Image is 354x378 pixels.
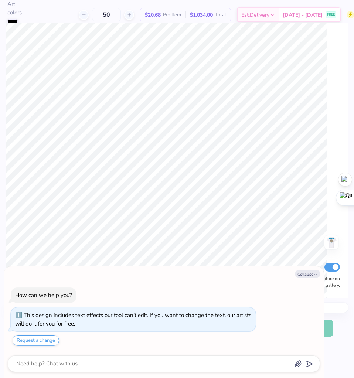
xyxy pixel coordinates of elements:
[326,236,337,248] img: Back
[190,11,213,19] span: $1,034.00
[283,11,323,19] span: [DATE] - [DATE]
[163,11,181,19] span: Per Item
[15,311,251,327] div: This design includes text effects our tool can't edit. If you want to change the text, our artist...
[92,8,121,21] input: – –
[13,335,59,346] button: Request a change
[15,292,72,299] div: How can we help you?
[241,11,269,19] span: Est. Delivery
[295,270,320,278] button: Collapse
[145,11,161,19] span: $20.68
[327,12,335,17] span: FREE
[215,11,226,19] span: Total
